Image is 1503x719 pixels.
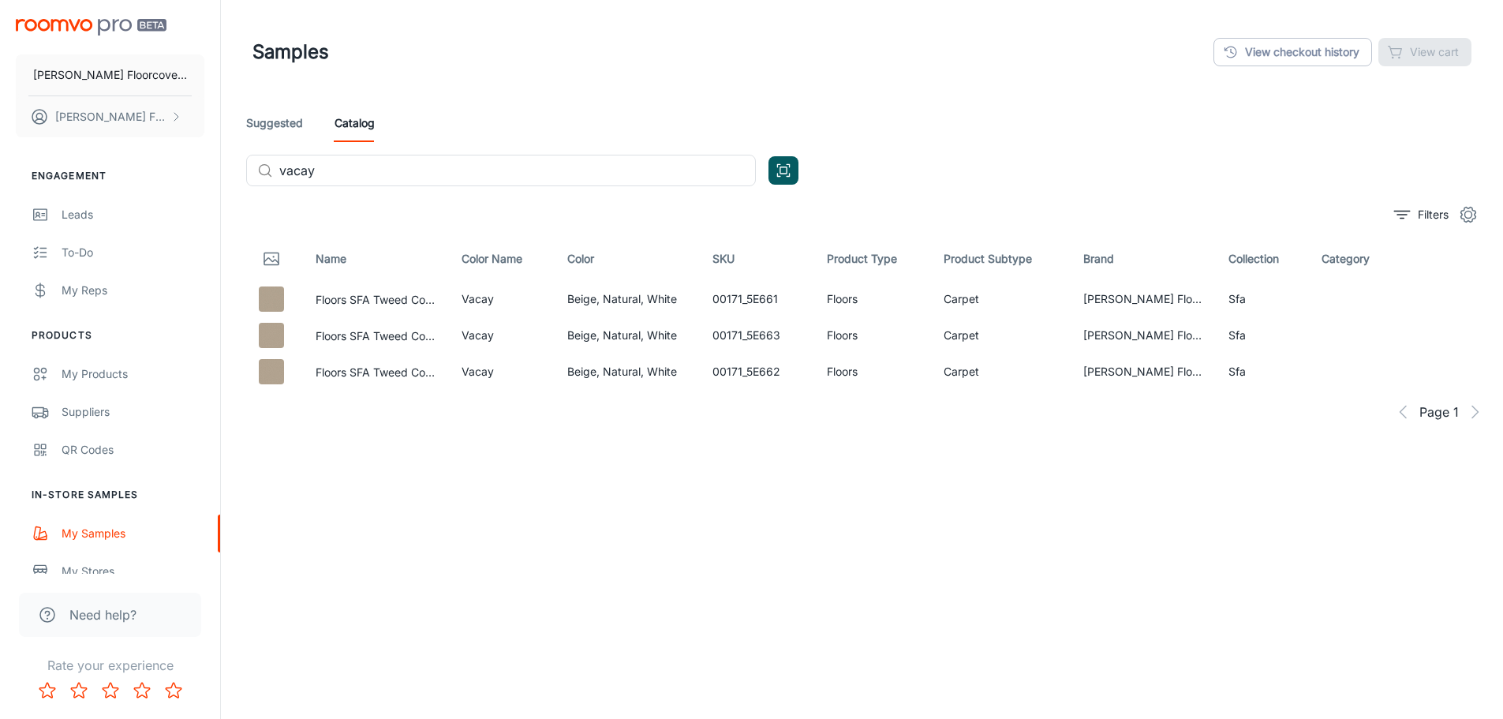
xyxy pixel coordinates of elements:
td: Floors [814,354,932,390]
button: Floors SFA Tweed Comfort Blue Vacay [316,328,436,345]
th: SKU [700,237,814,281]
td: Carpet [931,317,1071,354]
div: My Samples [62,525,204,542]
button: Open QR code scanner [768,156,798,185]
span: Page 1 [1419,403,1459,421]
a: Suggested [246,104,303,142]
td: [PERSON_NAME] Floors [1071,354,1216,390]
th: Name [303,237,448,281]
th: Collection [1216,237,1309,281]
td: Sfa [1216,317,1309,354]
button: [PERSON_NAME] Floorcovering [16,96,204,137]
td: Floors [814,317,932,354]
div: My Stores [62,563,204,580]
th: Product Subtype [931,237,1071,281]
div: Leads [62,206,204,223]
button: Rate 4 star [126,675,158,706]
button: filter [1390,202,1453,227]
div: To-do [62,244,204,261]
td: Beige, Natural, White [555,281,700,317]
td: [PERSON_NAME] Floors [1071,281,1216,317]
button: Floors SFA Tweed Comfort I [GEOGRAPHIC_DATA] [316,291,436,309]
td: Carpet [931,281,1071,317]
button: [PERSON_NAME] Floorcovering [16,54,204,95]
td: Floors [814,281,932,317]
div: Suppliers [62,403,204,421]
th: Brand [1071,237,1216,281]
button: Rate 2 star [63,675,95,706]
th: Color [555,237,700,281]
div: QR Codes [62,441,204,459]
td: Beige, Natural, White [555,317,700,354]
p: Filters [1418,206,1449,223]
th: Product Type [814,237,932,281]
td: 00171_5E663 [700,317,814,354]
p: [PERSON_NAME] Floorcovering [55,108,166,125]
td: Vacay [449,317,555,354]
button: Rate 5 star [158,675,189,706]
button: Rate 1 star [32,675,63,706]
p: Rate your experience [13,656,208,675]
td: 00171_5E662 [700,354,814,390]
input: Search [279,155,756,186]
td: Beige, Natural, White [555,354,700,390]
h1: Samples [252,38,329,66]
td: Vacay [449,281,555,317]
svg: Thumbnail [262,249,281,268]
button: settings [1453,199,1484,230]
td: Sfa [1216,281,1309,317]
button: Rate 3 star [95,675,126,706]
button: Floors SFA Tweed Comfort II Vacay [316,364,436,381]
td: Carpet [931,354,1071,390]
td: Sfa [1216,354,1309,390]
td: [PERSON_NAME] Floors [1071,317,1216,354]
th: Color Name [449,237,555,281]
span: Need help? [69,605,136,624]
div: My Products [62,365,204,383]
a: Catalog [335,104,375,142]
th: Category [1309,237,1407,281]
td: Vacay [449,354,555,390]
img: Roomvo PRO Beta [16,19,166,36]
td: 00171_5E661 [700,281,814,317]
a: View checkout history [1213,38,1372,66]
div: My Reps [62,282,204,299]
p: [PERSON_NAME] Floorcovering [33,66,187,84]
